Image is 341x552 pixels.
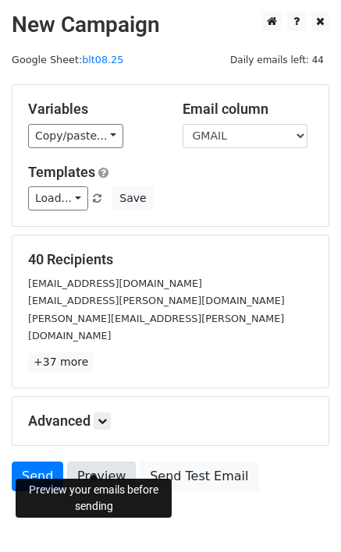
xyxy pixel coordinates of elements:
[28,278,202,289] small: [EMAIL_ADDRESS][DOMAIN_NAME]
[28,251,313,268] h5: 40 Recipients
[225,51,329,69] span: Daily emails left: 44
[28,352,94,372] a: +37 more
[16,479,172,518] div: Preview your emails before sending
[263,477,341,552] div: Tiện ích trò chuyện
[82,54,123,65] a: blt08.25
[12,12,329,38] h2: New Campaign
[140,462,258,491] a: Send Test Email
[28,186,88,211] a: Load...
[28,412,313,430] h5: Advanced
[225,54,329,65] a: Daily emails left: 44
[28,164,95,180] a: Templates
[263,477,341,552] iframe: Chat Widget
[12,54,123,65] small: Google Sheet:
[28,313,284,342] small: [PERSON_NAME][EMAIL_ADDRESS][PERSON_NAME][DOMAIN_NAME]
[112,186,153,211] button: Save
[67,462,136,491] a: Preview
[12,462,63,491] a: Send
[183,101,314,118] h5: Email column
[28,101,159,118] h5: Variables
[28,124,123,148] a: Copy/paste...
[28,295,285,306] small: [EMAIL_ADDRESS][PERSON_NAME][DOMAIN_NAME]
